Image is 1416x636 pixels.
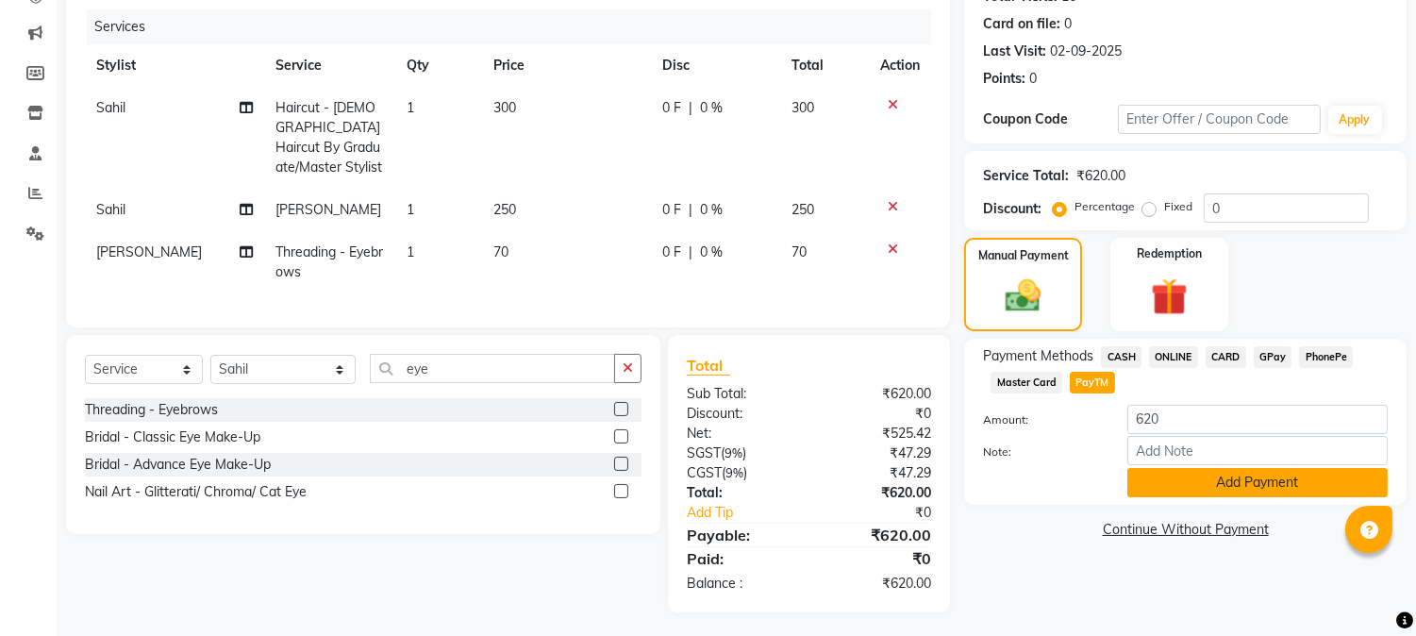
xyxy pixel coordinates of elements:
label: Note: [969,444,1113,460]
span: 0 F [662,243,681,262]
label: Percentage [1074,198,1135,215]
span: Threading - Eyebrows [276,243,384,280]
span: 300 [493,99,516,116]
label: Manual Payment [978,247,1069,264]
th: Total [781,44,870,87]
span: 0 % [700,200,723,220]
div: ₹47.29 [809,444,946,463]
input: Search or Scan [370,354,615,383]
span: PhonePe [1299,346,1353,368]
input: Add Note [1127,436,1388,465]
span: 1 [407,99,414,116]
span: [PERSON_NAME] [276,201,382,218]
div: ₹525.42 [809,424,946,444]
div: Discount: [983,199,1041,219]
span: 250 [792,201,815,218]
span: CASH [1101,346,1141,368]
div: Paid: [673,547,809,570]
span: 9% [725,445,742,460]
div: Payable: [673,524,809,546]
span: 1 [407,201,414,218]
span: Payment Methods [983,346,1093,366]
th: Action [869,44,931,87]
span: 300 [792,99,815,116]
div: ( ) [673,463,809,483]
div: ₹620.00 [809,574,946,594]
input: Amount [1127,405,1388,434]
div: 0 [1064,14,1072,34]
div: Bridal - Classic Eye Make-Up [85,427,260,447]
div: Sub Total: [673,384,809,404]
span: ONLINE [1149,346,1198,368]
label: Redemption [1137,245,1202,262]
div: ₹620.00 [809,524,946,546]
th: Service [265,44,396,87]
span: CGST [687,464,722,481]
button: Add Payment [1127,468,1388,497]
span: 70 [493,243,508,260]
a: Continue Without Payment [968,520,1403,540]
input: Enter Offer / Coupon Code [1118,105,1320,134]
span: 0 F [662,200,681,220]
th: Qty [395,44,482,87]
span: | [689,200,692,220]
span: Master Card [991,372,1062,393]
div: Services [87,9,945,44]
span: 250 [493,201,516,218]
div: Nail Art - Glitterati/ Chroma/ Cat Eye [85,482,307,502]
div: ₹620.00 [809,384,946,404]
div: Discount: [673,404,809,424]
span: SGST [687,444,721,461]
div: ₹0 [809,547,946,570]
span: Sahil [96,99,125,116]
label: Amount: [969,411,1113,428]
div: ( ) [673,444,809,463]
th: Stylist [85,44,265,87]
label: Fixed [1164,198,1192,215]
span: 0 F [662,98,681,118]
div: ₹47.29 [809,463,946,483]
img: _cash.svg [994,276,1051,316]
span: Sahil [96,201,125,218]
span: Haircut - [DEMOGRAPHIC_DATA] Haircut By Graduate/Master Stylist [276,99,383,176]
span: | [689,243,692,262]
span: Total [687,356,730,376]
div: Card on file: [983,14,1060,34]
th: Disc [651,44,780,87]
span: GPay [1254,346,1292,368]
button: Apply [1328,106,1382,134]
span: [PERSON_NAME] [96,243,202,260]
div: Threading - Eyebrows [85,400,218,420]
div: Bridal - Advance Eye Make-Up [85,455,271,475]
span: CARD [1206,346,1246,368]
a: Add Tip [673,503,832,523]
div: Total: [673,483,809,503]
div: ₹0 [809,404,946,424]
div: ₹620.00 [809,483,946,503]
span: 70 [792,243,808,260]
span: PayTM [1070,372,1115,393]
div: Points: [983,69,1025,89]
div: Service Total: [983,166,1069,186]
div: ₹620.00 [1076,166,1125,186]
span: | [689,98,692,118]
div: ₹0 [832,503,946,523]
span: 0 % [700,243,723,262]
div: Coupon Code [983,109,1118,129]
span: 0 % [700,98,723,118]
div: Last Visit: [983,42,1046,61]
span: 1 [407,243,414,260]
div: Balance : [673,574,809,594]
div: Net: [673,424,809,444]
img: _gift.svg [1140,274,1199,320]
div: 02-09-2025 [1050,42,1122,61]
th: Price [482,44,651,87]
span: 9% [725,465,743,480]
div: 0 [1029,69,1037,89]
